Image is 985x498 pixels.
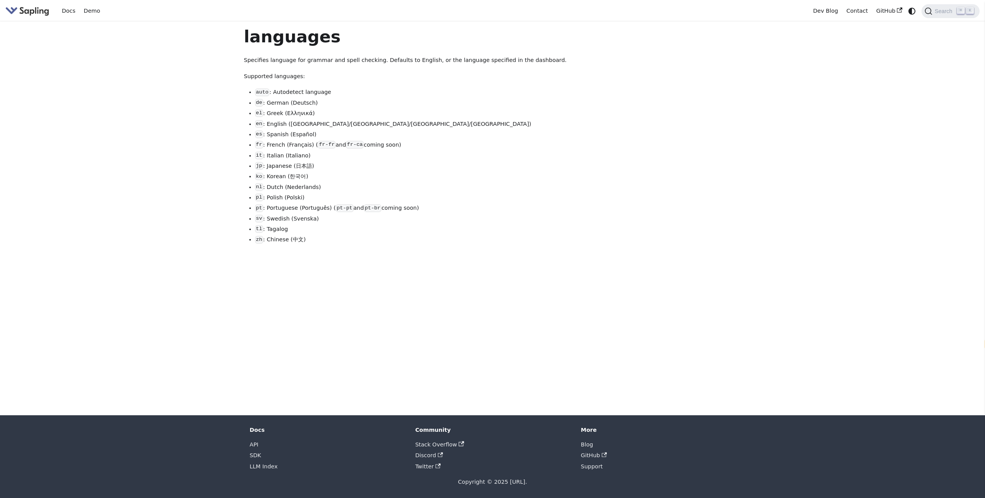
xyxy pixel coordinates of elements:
li: : Greek (Ελληνικά) [255,109,606,118]
code: auto [255,89,270,96]
code: it [255,152,263,159]
li: : Italian (Italiano) [255,151,606,160]
div: Copyright © 2025 [URL]. [250,478,735,487]
li: : Autodetect language [255,88,606,97]
img: Sapling.ai [5,5,49,17]
li: : English ([GEOGRAPHIC_DATA]/[GEOGRAPHIC_DATA]/[GEOGRAPHIC_DATA]/[GEOGRAPHIC_DATA]) [255,120,606,129]
code: pt-br [364,204,382,212]
code: fr-ca [346,141,364,149]
kbd: ⌘ [957,7,965,14]
div: Docs [250,426,404,433]
li: : Polish (Polski) [255,193,606,202]
kbd: K [966,7,974,14]
a: Docs [58,5,80,17]
span: Search [932,8,957,14]
li: : Portuguese (Português) ( and coming soon) [255,204,606,213]
code: pt-pt [336,204,354,212]
div: Community [415,426,570,433]
code: de [255,99,263,107]
a: Stack Overflow [415,441,464,448]
li: : Dutch (Nederlands) [255,183,606,192]
li: : French (Français) ( and coming soon) [255,140,606,150]
code: ko [255,173,263,180]
a: Support [581,463,603,470]
li: : Spanish (Español) [255,130,606,139]
li: : Korean (한국어) [255,172,606,181]
h1: languages [244,26,606,47]
a: GitHub [872,5,906,17]
button: Search (Command+K) [922,4,979,18]
li: : Chinese (中文) [255,235,606,244]
a: GitHub [581,452,607,458]
a: API [250,441,259,448]
a: LLM Index [250,463,278,470]
code: el [255,109,263,117]
a: Sapling.ai [5,5,52,17]
button: Switch between dark and light mode (currently system mode) [907,5,918,17]
code: es [255,130,263,138]
code: fr [255,141,263,149]
code: jp [255,162,263,170]
a: Discord [415,452,443,458]
code: en [255,120,263,128]
a: Twitter [415,463,441,470]
li: : German (Deutsch) [255,99,606,108]
li: : Swedish (Svenska) [255,214,606,224]
code: fr-fr [318,141,336,149]
code: pl [255,194,263,201]
div: More [581,426,736,433]
p: Supported languages: [244,72,606,81]
code: sv [255,215,263,222]
code: zh [255,236,263,244]
a: SDK [250,452,261,458]
li: : Japanese (日本語) [255,162,606,171]
code: nl [255,183,263,191]
p: Specifies language for grammar and spell checking. Defaults to English, or the language specified... [244,56,606,65]
code: tl [255,225,263,233]
a: Demo [80,5,104,17]
li: : Tagalog [255,225,606,234]
a: Blog [581,441,593,448]
a: Contact [842,5,872,17]
a: Dev Blog [809,5,842,17]
code: pt [255,204,263,212]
